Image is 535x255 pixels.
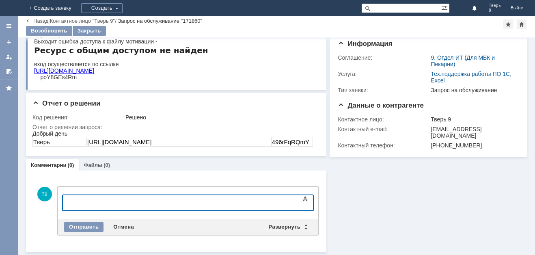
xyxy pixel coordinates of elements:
[68,162,74,168] div: (0)
[517,19,526,29] div: Сделать домашней страницей
[431,71,511,84] a: Тех.поддержка работы ПО 1С, Excel
[338,87,429,93] div: Тип заявки:
[2,36,15,49] a: Создать заявку
[239,8,277,15] span: 496rFqRQmY
[338,102,424,109] span: Данные о контрагенте
[300,194,310,204] span: Показать панель инструментов
[489,3,501,8] span: Тверь
[2,65,15,78] a: Мои согласования
[50,18,118,24] div: /
[338,142,429,149] div: Контактный телефон:
[32,99,100,107] span: Отчет о решении
[118,18,202,24] div: Запрос на обслуживание "171860"
[2,50,15,63] a: Мои заявки
[431,116,515,123] div: Тверь 9
[431,54,495,67] a: 9. Отдел-ИТ (Для МБК и Пекарни)
[503,19,513,29] div: Добавить в избранное
[32,114,124,121] div: Код решения:
[31,162,67,168] a: Комментарии
[104,162,110,168] div: (0)
[84,162,102,168] a: Файлы
[1,8,17,15] span: Тверь
[489,8,501,13] span: 9
[32,124,317,130] div: Отчет о решении запроса:
[338,126,429,132] div: Контактный e-mail:
[431,126,515,139] div: [EMAIL_ADDRESS][DOMAIN_NAME]
[37,187,52,201] span: Т9
[50,18,115,24] a: Контактное лицо "Тверь 9"
[338,71,429,77] div: Услуга:
[48,17,50,24] div: |
[431,142,515,149] div: [PHONE_NUMBER]
[33,18,48,24] a: Назад
[125,114,315,121] div: Решено
[338,54,429,61] div: Соглашение:
[441,4,449,11] span: Расширенный поиск
[55,8,119,15] span: [URL][DOMAIN_NAME]
[338,40,392,48] span: Информация
[431,87,515,93] div: Запрос на обслуживание
[81,3,123,13] div: Создать
[338,116,429,123] div: Контактное лицо:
